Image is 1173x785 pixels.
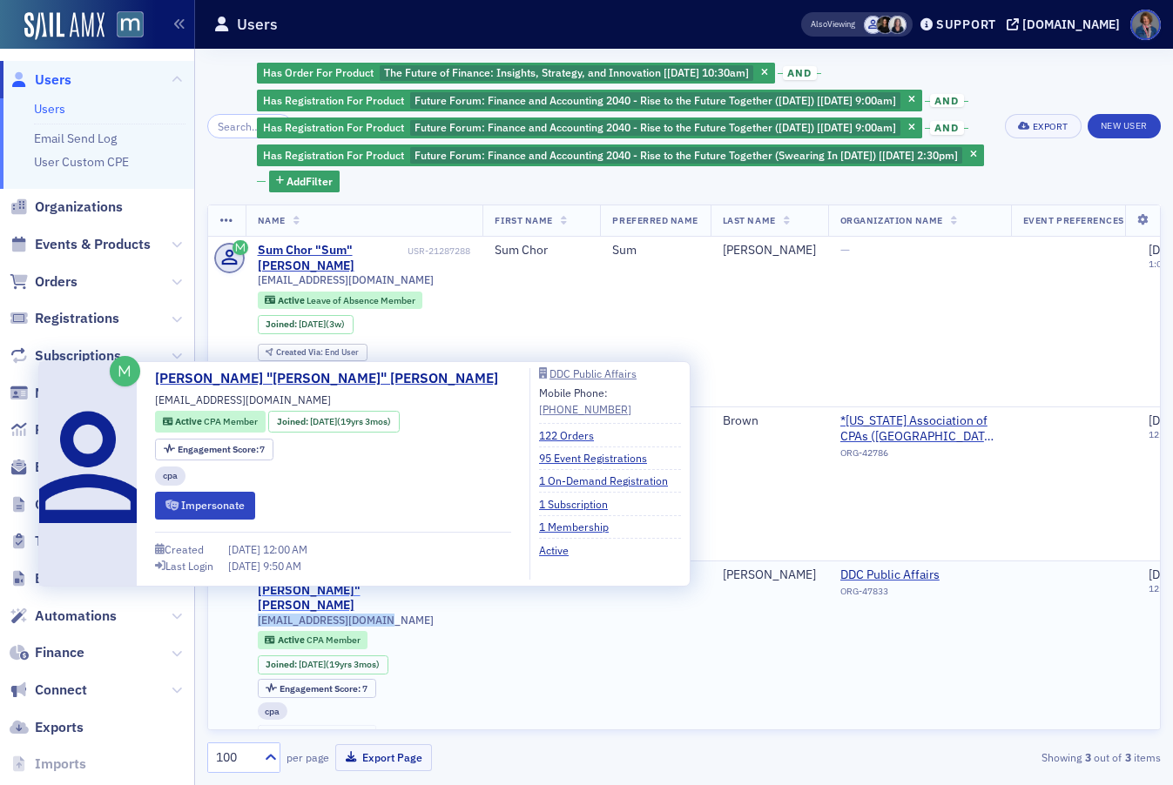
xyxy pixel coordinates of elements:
[408,245,470,257] div: USR-21287288
[778,66,821,80] button: and
[840,586,999,603] div: ORG-47833
[930,121,964,135] span: and
[10,70,71,90] a: Users
[34,154,129,170] a: User Custom CPE
[263,65,374,79] span: Has Order For Product
[276,346,325,358] span: Created Via :
[840,413,999,444] a: *[US_STATE] Association of CPAs ([GEOGRAPHIC_DATA], [GEOGRAPHIC_DATA])
[1005,114,1081,138] button: Export
[287,173,333,189] span: Add Filter
[278,634,307,646] span: Active
[10,235,151,254] a: Events & Products
[258,567,420,614] a: [PERSON_NAME] "[PERSON_NAME]" [PERSON_NAME]
[1007,18,1126,30] button: [DOMAIN_NAME]
[415,93,896,107] span: Future Forum: Finance and Accounting 2040 - Rise to the Future Together ([DATE]) [[DATE] 9:00am]
[35,643,84,662] span: Finance
[34,101,65,117] a: Users
[257,117,922,139] div: Future Forum: Finance and Accounting 2040 - Rise to the Future Together (November 2025) [11/12/20...
[310,415,391,429] div: (19yrs 3mos)
[811,18,855,30] span: Viewing
[612,243,698,258] div: Sum
[155,439,273,460] div: Engagement Score: 7
[10,346,121,366] a: Subscriptions
[257,144,984,166] div: Future Forum: Finance and Accounting 2040 - Rise to the Future Together (Swearing In 2025) [11/20...
[178,443,260,455] span: Engagement Score :
[155,492,255,519] button: Impersonate
[258,315,354,334] div: Joined: 2025-08-28 00:00:00
[840,567,999,583] a: DDC Public Affairs
[10,569,103,588] a: E-Learning
[855,749,1161,765] div: Showing out of items
[258,679,376,698] div: Engagement Score: 7
[268,411,399,433] div: Joined: 2006-06-15 00:00:00
[35,346,121,366] span: Subscriptions
[307,634,361,646] span: CPA Member
[612,214,698,226] span: Preferred Name
[207,114,293,138] input: Search…
[10,458,138,477] a: Email Marketing
[307,294,415,306] span: Leave of Absence Member
[35,569,103,588] span: E-Learning
[840,242,850,258] span: —
[1088,114,1161,138] a: New User
[299,319,345,330] div: (3w)
[384,65,749,79] span: The Future of Finance: Insights, Strategy, and Innovation [[DATE] 10:30am]
[10,272,78,292] a: Orders
[228,542,263,556] span: [DATE]
[35,70,71,90] span: Users
[237,14,278,35] h1: Users
[35,198,123,217] span: Organizations
[155,368,511,389] a: [PERSON_NAME] "[PERSON_NAME]" [PERSON_NAME]
[258,214,286,226] span: Name
[35,309,119,328] span: Registrations
[266,319,299,330] span: Joined :
[266,659,299,670] span: Joined :
[539,519,622,534] a: 1 Membership
[258,655,388,674] div: Joined: 2006-06-15 00:00:00
[35,681,87,700] span: Connect
[24,12,104,40] a: SailAMX
[155,411,266,433] div: Active: Active: CPA Member
[1130,10,1161,40] span: Profile
[34,131,117,146] a: Email Send Log
[723,243,816,258] div: [PERSON_NAME]
[864,16,882,34] span: Justin Chase
[257,90,922,111] div: Future Forum: Finance and Accounting 2040 - Rise to the Future Together (October 2025) [10/29/202...
[1033,122,1069,131] div: Export
[258,292,423,309] div: Active: Active: Leave of Absence Member
[263,93,404,107] span: Has Registration For Product
[930,94,964,108] span: and
[415,148,958,162] span: Future Forum: Finance and Accounting 2040 - Rise to the Future Together (Swearing In [DATE]) [[DA...
[299,318,326,330] span: [DATE]
[888,16,907,34] span: Kelly Brown
[539,450,660,466] a: 95 Event Registrations
[783,66,817,80] span: and
[539,368,681,379] a: DDC Public Affairs
[539,542,582,558] a: Active
[278,294,307,306] span: Active
[539,401,631,417] div: [PHONE_NUMBER]
[35,495,85,514] span: Content
[925,121,968,135] button: and
[258,614,434,627] span: [EMAIL_ADDRESS][DOMAIN_NAME]
[263,542,307,556] span: 12:00 AM
[35,384,120,403] span: Memberships
[811,18,827,30] div: Also
[495,243,588,258] div: Sum Chor
[155,392,331,407] span: [EMAIL_ADDRESS][DOMAIN_NAME]
[258,702,288,720] div: cpa
[257,63,775,84] div: The Future of Finance: Insights, Strategy, and Innovation [9/29/2025 10:30am]
[117,11,144,38] img: SailAMX
[35,532,71,551] span: Tasks
[299,658,326,670] span: [DATE]
[35,420,84,439] span: Reports
[1082,749,1094,765] strong: 3
[165,561,213,571] div: Last Login
[165,545,204,554] div: Created
[723,413,816,429] div: Brown
[155,466,185,486] div: cpa
[936,17,996,32] div: Support
[263,120,404,134] span: Has Registration For Product
[10,198,123,217] a: Organizations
